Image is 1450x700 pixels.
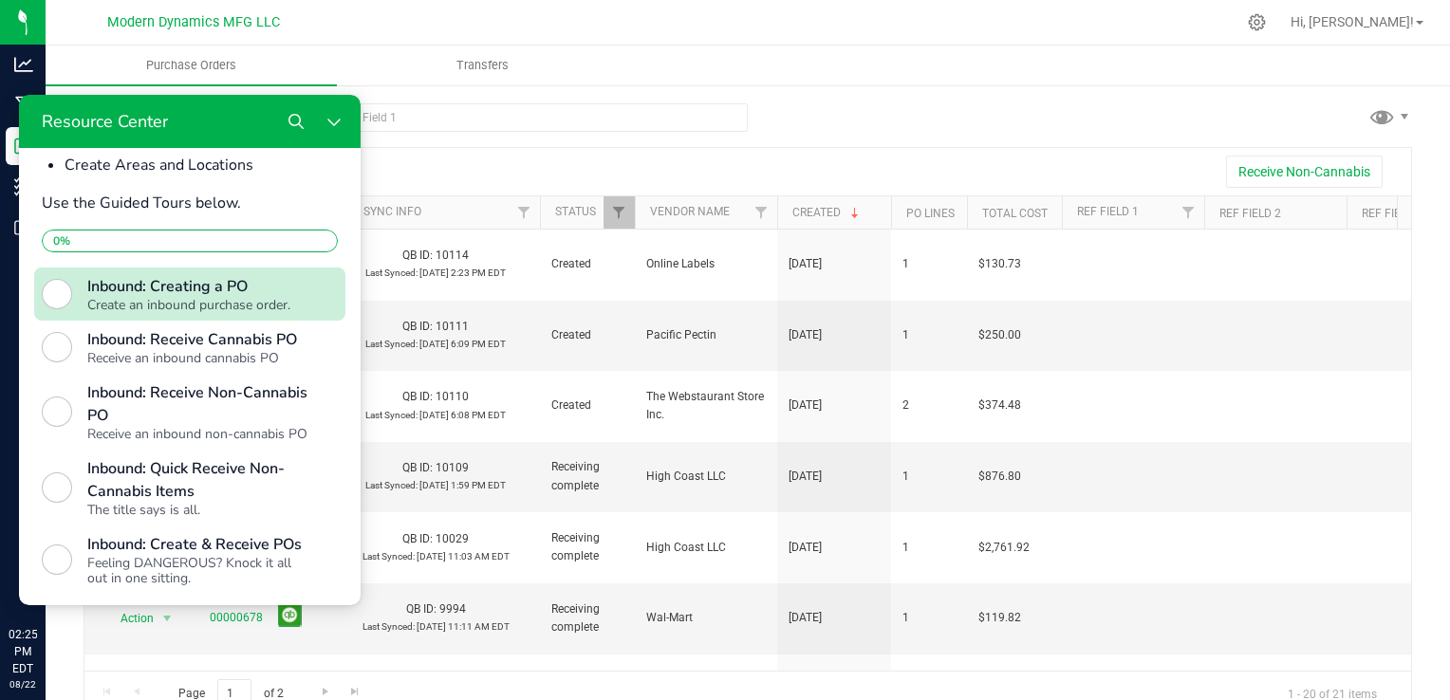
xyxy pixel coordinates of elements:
span: [DATE] [789,609,822,627]
span: High Coast LLC [646,468,766,486]
span: $119.82 [978,609,1021,627]
div: Inbound: Creating a PO [68,180,288,203]
span: 10029 [436,532,469,545]
span: QB ID: [406,602,437,616]
inline-svg: Manufacturing [14,96,33,115]
span: [DATE] [789,255,822,273]
p: 08/22 [9,677,37,691]
span: 10110 [436,390,469,403]
span: QB ID: [402,390,433,403]
div: 0 % [24,136,318,157]
div: Inbound: Receive Non-Cannabis PO [68,286,288,332]
div: The title says is all. [68,408,288,423]
span: 1 [902,255,956,273]
span: QB ID: [402,249,433,262]
span: [DATE] [789,539,822,557]
a: Filter [1173,196,1204,229]
a: Ref Field 3 [1362,207,1423,220]
inline-svg: Inventory [14,177,33,196]
input: Search Purchase Order ID, Vendor Name and Ref Field 1 [84,103,748,132]
button: Search [258,8,296,46]
a: Created [792,206,863,219]
a: QB Sync Info [346,205,421,218]
span: [DATE] [789,468,822,486]
span: [DATE] [789,326,822,344]
div: Inbound: Receive Cannabis PO [68,233,288,256]
span: [DATE] 6:09 PM EDT [419,339,506,349]
button: Inbound: Receive Cannabis POReceive an inbound cannabis PO [15,226,326,279]
span: $2,761.92 [978,539,1030,557]
span: [DATE] 6:08 PM EDT [419,410,506,420]
span: 1 [902,609,956,627]
span: Action [103,605,155,632]
iframe: Resource center [19,95,361,605]
inline-svg: Analytics [14,55,33,74]
span: Wal-Mart [646,609,766,627]
span: 2 [902,396,956,414]
span: 10111 [436,320,469,333]
div: Manage settings [1245,13,1269,31]
button: Dismiss checklist [218,507,319,529]
span: Created [551,255,623,273]
span: [DATE] 11:11 AM EDT [417,621,510,632]
span: Hi, [PERSON_NAME]! [1291,14,1414,29]
a: Vendor Name [650,205,730,218]
button: Inbound: Create & Receive POsFeeling DANGEROUS? Knock it all out in one sitting. [15,431,326,499]
span: 10109 [436,461,469,474]
span: Last Synced: [362,621,415,632]
span: Modern Dynamics MFG LLC [107,14,280,30]
span: $374.48 [978,396,1021,414]
span: Receiving complete [551,600,623,636]
span: Created [551,326,623,344]
span: [DATE] 2:23 PM EDT [419,267,506,278]
div: Inbound: Quick Receive Non-Cannabis Items [68,362,288,408]
button: Inbound: Receive Non-Cannabis POReceive an inbound non-cannabis PO [15,279,326,355]
span: Online Labels [646,255,766,273]
div: Resource Center [8,15,149,38]
span: $250.00 [978,326,1021,344]
span: 1 [902,539,956,557]
span: 10114 [436,249,469,262]
a: Transfers [337,46,628,85]
span: Transfers [431,57,534,74]
a: Filter [604,196,635,229]
a: Ref Field 2 [1219,207,1281,220]
span: Last Synced: [365,480,418,490]
span: QB ID: [402,461,433,474]
span: Last Synced: [365,339,418,349]
span: Pacific Pectin [646,326,766,344]
span: Last Synced: [362,551,415,562]
span: Last Synced: [365,267,418,278]
div: Receive an inbound non-cannabis PO [68,332,288,347]
span: [DATE] 1:59 PM EDT [419,480,506,490]
a: Total Cost [982,207,1048,220]
a: Filter [509,196,540,229]
p: 02:25 PM EDT [9,626,37,677]
div: Feeling DANGEROUS? Knock it all out in one sitting. [68,461,288,491]
span: Last Synced: [365,410,418,420]
a: Ref Field 1 [1077,205,1139,218]
button: Receive Non-Cannabis [1226,156,1383,188]
span: 1 [902,468,956,486]
a: Filter [746,196,777,229]
a: PO Lines [906,207,955,220]
span: 1 [902,326,956,344]
button: Close Resource Center [296,8,334,46]
span: [DATE] [789,396,822,414]
span: select [156,605,179,632]
span: High Coast LLC [646,539,766,557]
a: Purchase Orders [46,46,337,85]
button: Inbound: Creating a POCreate an inbound purchase order. [15,173,326,226]
div: Inbound: Create & Receive POs [68,438,288,461]
a: 00000678 [210,611,263,624]
span: Receiving complete [551,458,623,494]
span: 9994 [439,602,466,616]
a: Status [555,205,596,218]
div: Create an inbound purchase order. [68,203,288,218]
span: The Webstaurant Store Inc. [646,388,766,424]
span: QB ID: [402,320,433,333]
p: Use the Guided Tours below. [23,97,319,120]
span: $130.73 [978,255,1021,273]
inline-svg: Outbound [14,218,33,237]
span: Purchase Orders [121,57,262,74]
